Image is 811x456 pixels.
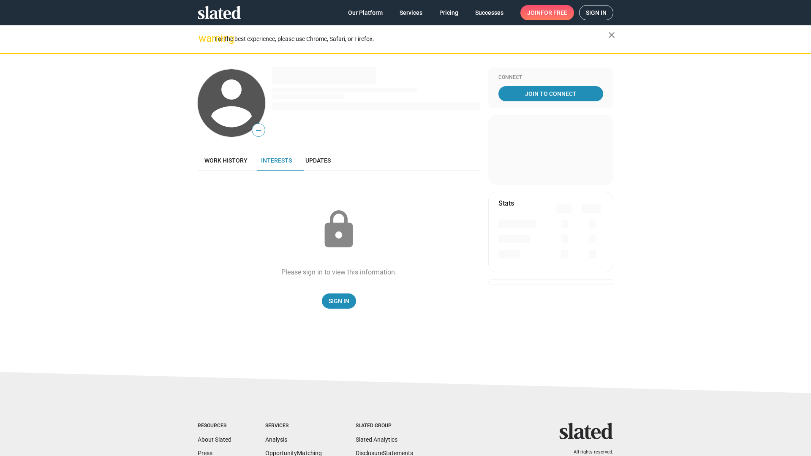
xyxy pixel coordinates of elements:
[322,293,356,309] a: Sign In
[400,5,422,20] span: Services
[281,268,397,277] div: Please sign in to view this information.
[318,209,360,251] mat-icon: lock
[393,5,429,20] a: Services
[579,5,613,20] a: Sign in
[468,5,510,20] a: Successes
[198,423,231,429] div: Resources
[356,436,397,443] a: Slated Analytics
[265,423,322,429] div: Services
[586,5,607,20] span: Sign in
[265,436,287,443] a: Analysis
[299,150,337,171] a: Updates
[527,5,567,20] span: Join
[500,86,601,101] span: Join To Connect
[348,5,383,20] span: Our Platform
[433,5,465,20] a: Pricing
[198,150,254,171] a: Work history
[305,157,331,164] span: Updates
[252,125,265,136] span: —
[329,293,349,309] span: Sign In
[198,436,231,443] a: About Slated
[261,157,292,164] span: Interests
[254,150,299,171] a: Interests
[204,157,248,164] span: Work history
[541,5,567,20] span: for free
[498,86,603,101] a: Join To Connect
[439,5,458,20] span: Pricing
[356,423,413,429] div: Slated Group
[475,5,503,20] span: Successes
[520,5,574,20] a: Joinfor free
[215,33,608,45] div: For the best experience, please use Chrome, Safari, or Firefox.
[498,199,514,208] mat-card-title: Stats
[498,74,603,81] div: Connect
[199,33,209,43] mat-icon: warning
[607,30,617,40] mat-icon: close
[341,5,389,20] a: Our Platform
